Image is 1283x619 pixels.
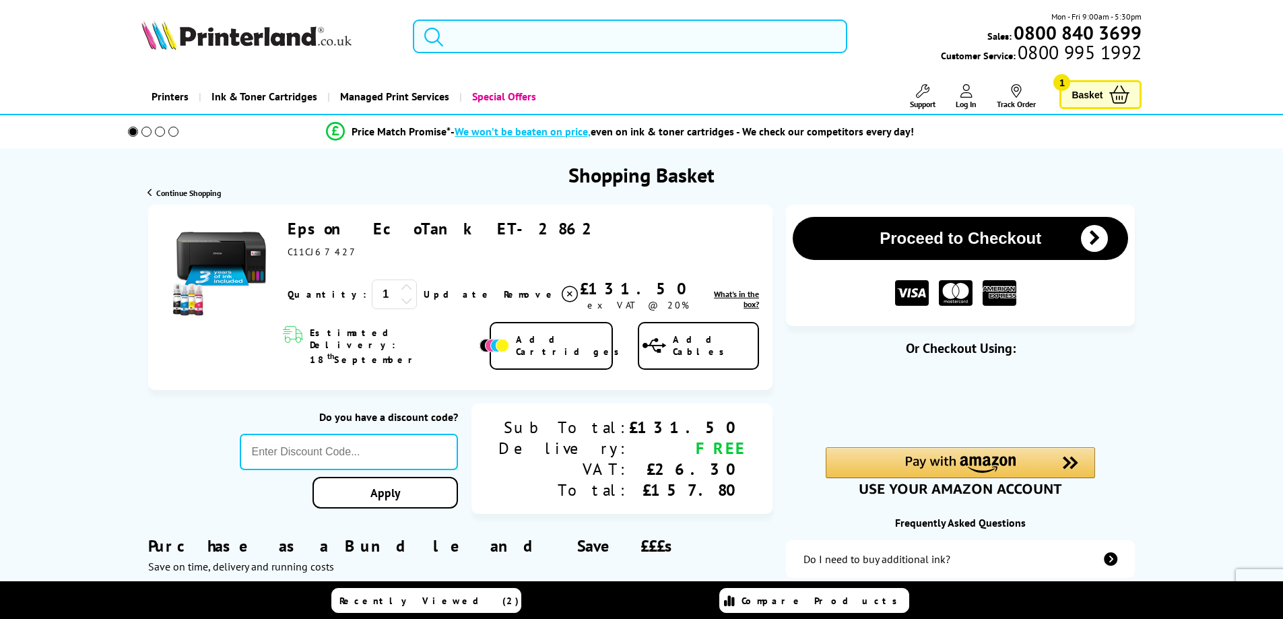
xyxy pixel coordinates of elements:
a: Log In [956,84,977,109]
b: 0800 840 3699 [1014,20,1142,45]
button: Proceed to Checkout [793,217,1128,260]
a: Special Offers [459,79,546,114]
span: Sales: [987,30,1012,42]
div: £26.30 [629,459,746,480]
img: Printerland Logo [141,20,352,50]
span: Mon - Fri 9:00am - 5:30pm [1051,10,1142,23]
span: Price Match Promise* [352,125,451,138]
div: Sub Total: [498,417,629,438]
a: 0800 840 3699 [1012,26,1142,39]
a: Track Order [997,84,1036,109]
iframe: PayPal [826,379,1095,409]
div: FREE [629,438,746,459]
a: Ink & Toner Cartridges [199,79,327,114]
span: C11CJ67427 [288,246,360,258]
span: Support [910,99,935,109]
span: ex VAT @ 20% [587,299,689,311]
img: MASTER CARD [939,280,973,306]
span: Add Cartridges [516,333,626,358]
a: Printerland Logo [141,20,397,53]
span: Basket [1072,86,1103,104]
a: Compare Products [719,588,909,613]
li: modal_Promise [110,120,1131,143]
span: 0800 995 1992 [1016,46,1142,59]
a: lnk_inthebox [696,289,759,309]
span: Remove [504,288,557,300]
a: Update [424,288,493,300]
a: Epson EcoTank ET-2862 [288,218,602,239]
div: Or Checkout Using: [786,339,1135,357]
div: VAT: [498,459,629,480]
span: 1 [1053,74,1070,91]
img: VISA [895,280,929,306]
div: Do you have a discount code? [240,410,459,424]
a: Support [910,84,935,109]
div: Frequently Asked Questions [786,516,1135,529]
a: Apply [312,477,458,509]
span: Customer Service: [941,46,1142,62]
input: Enter Discount Code... [240,434,459,470]
sup: th [327,351,334,361]
span: Ink & Toner Cartridges [211,79,317,114]
span: Recently Viewed (2) [339,595,519,607]
div: £131.50 [629,417,746,438]
a: Delete item from your basket [504,284,580,304]
span: We won’t be beaten on price, [455,125,591,138]
div: Purchase as a Bundle and Save £££s [148,515,772,573]
span: Log In [956,99,977,109]
span: Quantity: [288,288,366,300]
a: additional-ink [786,540,1135,578]
span: Compare Products [742,595,904,607]
span: Estimated Delivery: 18 September [310,327,476,366]
span: Continue Shopping [156,188,221,198]
div: - even on ink & toner cartridges - We check our competitors every day! [451,125,914,138]
a: Basket 1 [1059,80,1142,109]
div: Amazon Pay - Use your Amazon account [826,447,1095,494]
a: Printers [141,79,199,114]
div: Total: [498,480,629,500]
a: Recently Viewed (2) [331,588,521,613]
img: Add Cartridges [480,339,509,352]
div: Do I need to buy additional ink? [803,552,950,566]
div: £157.80 [629,480,746,500]
div: Delivery: [498,438,629,459]
span: Add Cables [673,333,758,358]
a: Managed Print Services [327,79,459,114]
img: Epson EcoTank ET-2862 [170,218,271,319]
div: £131.50 [580,278,696,299]
h1: Shopping Basket [568,162,715,188]
a: Continue Shopping [147,188,221,198]
img: American Express [983,280,1016,306]
span: What's in the box? [714,289,759,309]
div: Save on time, delivery and running costs [148,560,772,573]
